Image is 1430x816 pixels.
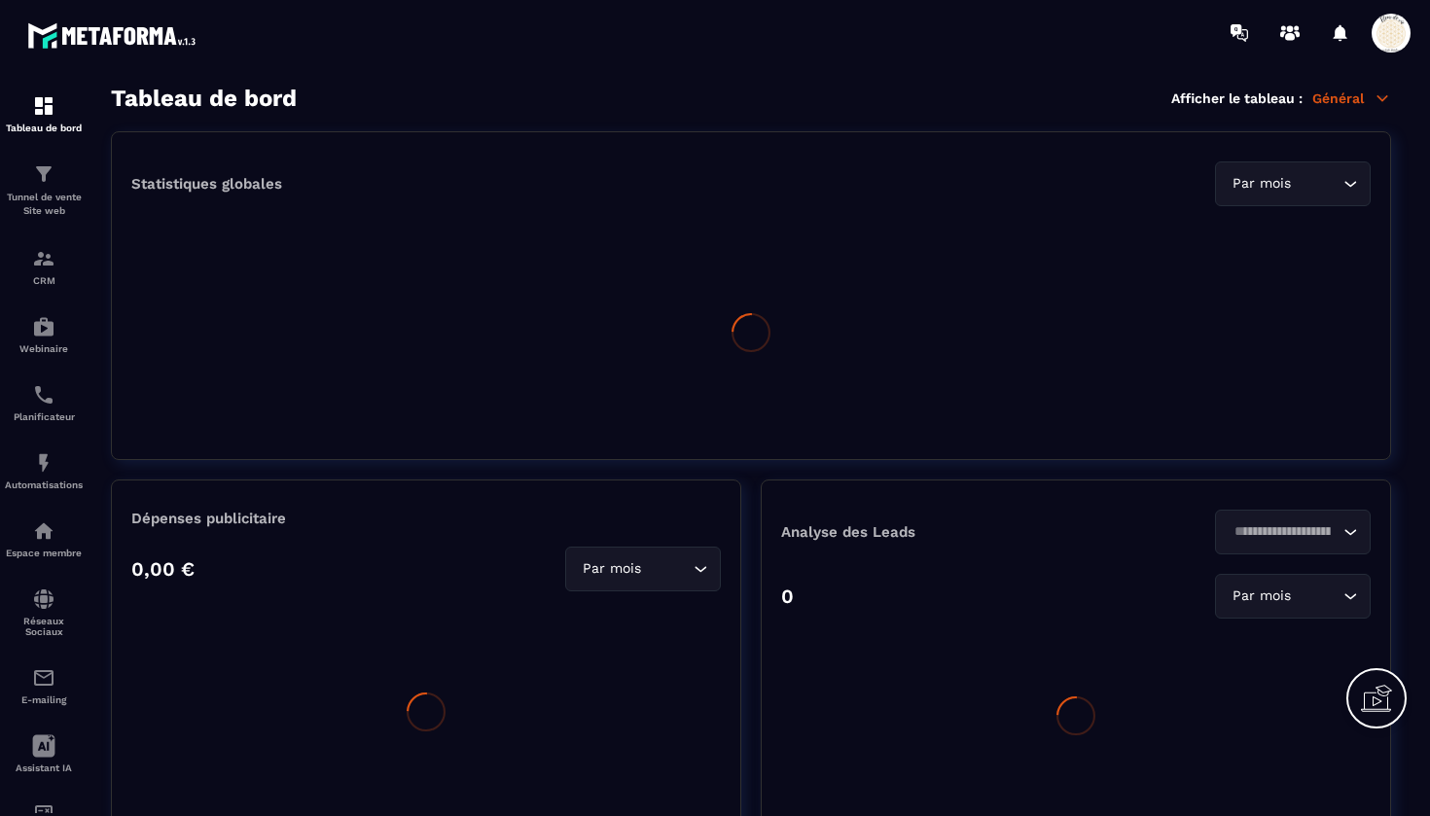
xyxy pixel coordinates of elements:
[5,343,83,354] p: Webinaire
[1215,510,1371,554] div: Search for option
[5,148,83,232] a: formationformationTunnel de vente Site web
[32,94,55,118] img: formation
[32,451,55,475] img: automations
[5,548,83,558] p: Espace membre
[5,573,83,652] a: social-networksocial-networkRéseaux Sociaux
[1312,89,1391,107] p: Général
[5,369,83,437] a: schedulerschedulerPlanificateur
[5,232,83,301] a: formationformationCRM
[1295,585,1339,607] input: Search for option
[1228,173,1295,195] span: Par mois
[32,247,55,270] img: formation
[32,666,55,690] img: email
[5,694,83,705] p: E-mailing
[1215,161,1371,206] div: Search for option
[32,519,55,543] img: automations
[1215,574,1371,619] div: Search for option
[781,585,794,608] p: 0
[131,510,721,527] p: Dépenses publicitaire
[5,652,83,720] a: emailemailE-mailing
[1295,173,1339,195] input: Search for option
[5,616,83,637] p: Réseaux Sociaux
[5,411,83,422] p: Planificateur
[27,18,202,53] img: logo
[578,558,645,580] span: Par mois
[5,437,83,505] a: automationsautomationsAutomatisations
[32,315,55,338] img: automations
[5,720,83,788] a: Assistant IA
[32,587,55,611] img: social-network
[1171,90,1303,106] p: Afficher le tableau :
[131,175,282,193] p: Statistiques globales
[1228,521,1339,543] input: Search for option
[565,547,721,591] div: Search for option
[645,558,689,580] input: Search for option
[32,162,55,186] img: formation
[5,301,83,369] a: automationsautomationsWebinaire
[5,80,83,148] a: formationformationTableau de bord
[781,523,1076,541] p: Analyse des Leads
[32,383,55,407] img: scheduler
[5,479,83,490] p: Automatisations
[111,85,297,112] h3: Tableau de bord
[5,763,83,773] p: Assistant IA
[5,191,83,218] p: Tunnel de vente Site web
[5,123,83,133] p: Tableau de bord
[5,505,83,573] a: automationsautomationsEspace membre
[131,557,195,581] p: 0,00 €
[5,275,83,286] p: CRM
[1228,585,1295,607] span: Par mois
